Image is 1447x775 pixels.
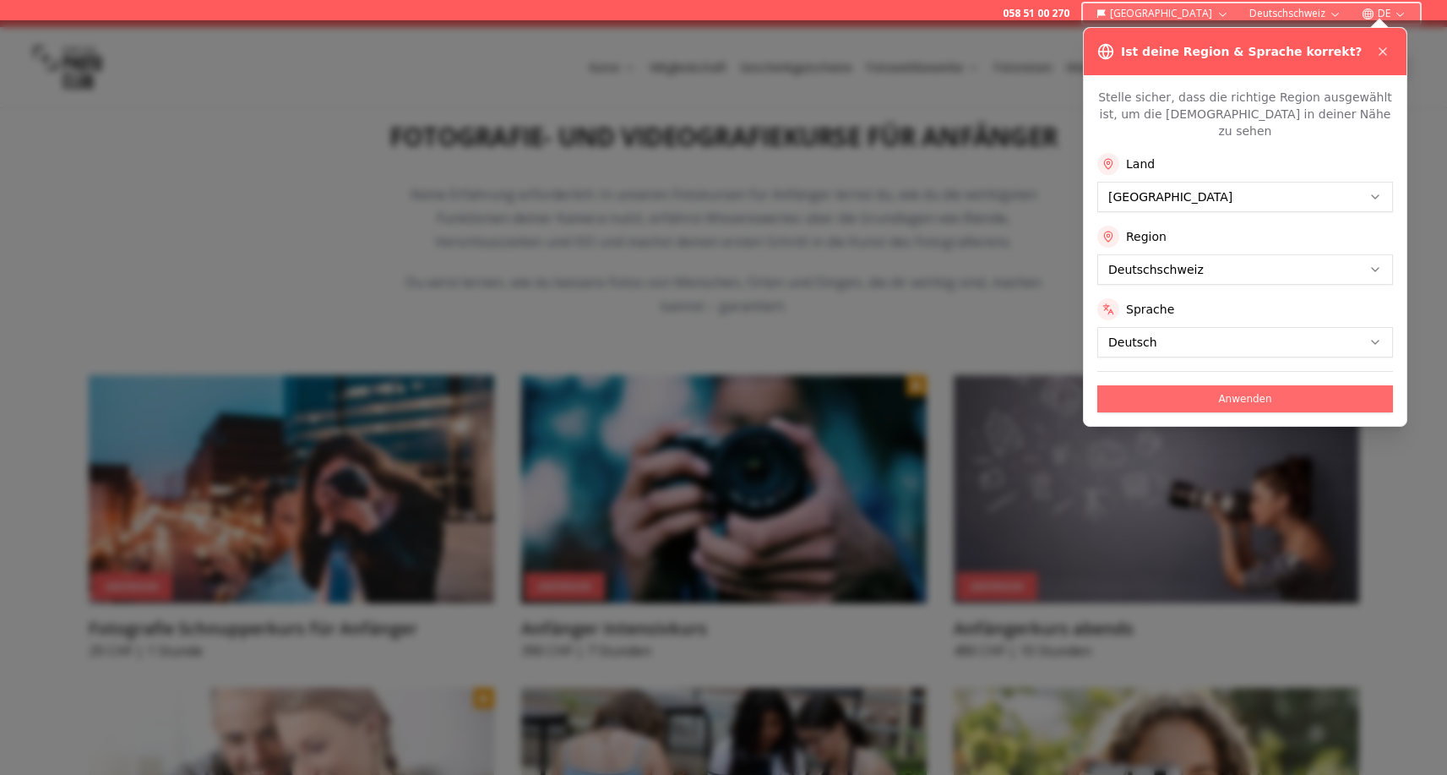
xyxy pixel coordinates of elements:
button: [GEOGRAPHIC_DATA] [1090,3,1236,24]
label: Land [1126,156,1155,172]
h3: Ist deine Region & Sprache korrekt? [1121,43,1362,60]
p: Stelle sicher, dass die richtige Region ausgewählt ist, um die [DEMOGRAPHIC_DATA] in deiner Nähe ... [1097,89,1393,139]
label: Sprache [1126,301,1174,318]
button: DE [1355,3,1413,24]
button: Anwenden [1097,385,1393,412]
label: Region [1126,228,1167,245]
a: 058 51 00 270 [1003,7,1069,20]
button: Deutschschweiz [1243,3,1348,24]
